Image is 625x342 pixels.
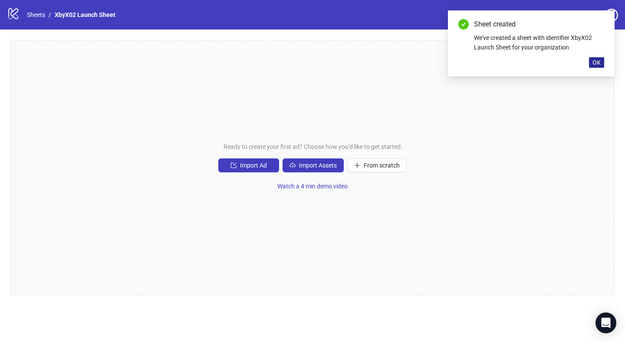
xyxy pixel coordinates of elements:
button: Import Ad [218,158,279,172]
span: import [230,162,237,168]
button: From scratch [347,158,407,172]
span: Watch a 4 min demo video [277,183,348,190]
span: OK [592,59,601,66]
span: question-circle [605,9,618,22]
a: Sheets [25,10,47,20]
li: / [49,10,51,20]
a: Settings [556,9,602,23]
span: From scratch [364,162,400,169]
span: Ready to create your first ad? Choose how you'd like to get started: [224,142,402,151]
div: Sheet created [474,19,604,30]
button: OK [589,57,604,68]
span: plus [354,162,360,168]
span: check-circle [458,19,469,30]
a: XbyX02 Launch Sheet [53,10,117,20]
div: We've created a sheet with identifier XbyX02 Launch Sheet for your organization [474,33,604,52]
span: cloud-upload [289,162,296,168]
span: Import Assets [299,162,337,169]
a: Close [595,19,604,29]
span: Import Ad [240,162,267,169]
button: Import Assets [283,158,344,172]
div: Open Intercom Messenger [595,312,616,333]
button: Watch a 4 min demo video [270,179,355,193]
